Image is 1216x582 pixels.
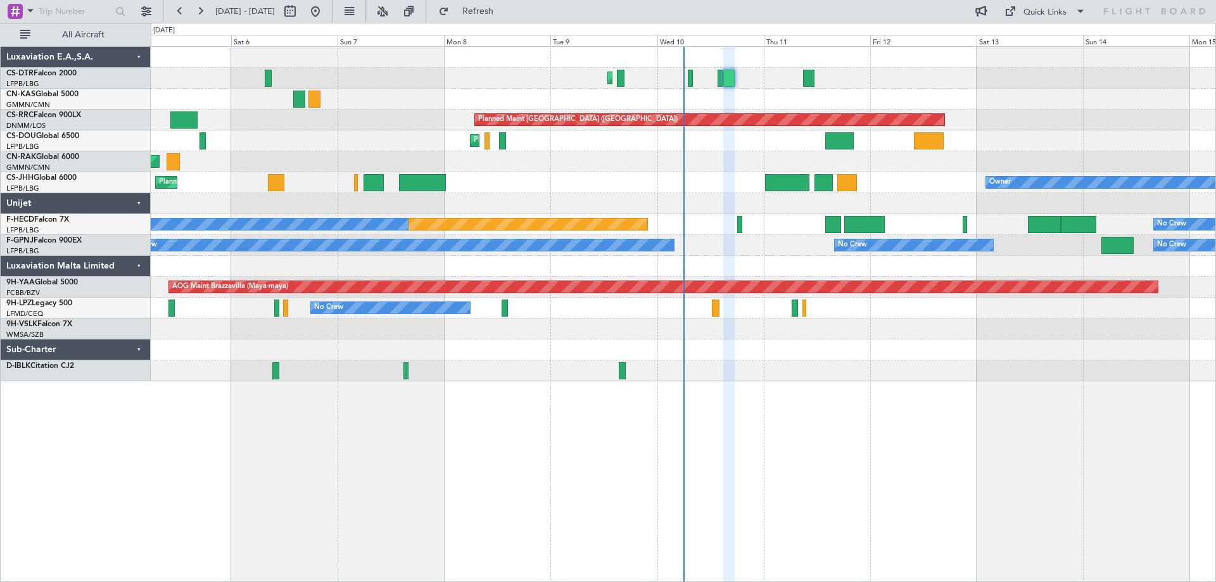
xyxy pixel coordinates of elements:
span: F-HECD [6,216,34,224]
div: [DATE] [153,25,175,36]
div: Planned Maint Mugla ([GEOGRAPHIC_DATA]) [611,68,758,87]
div: Tue 9 [550,35,657,46]
span: Refresh [452,7,505,16]
div: Sat 13 [977,35,1083,46]
span: 9H-LPZ [6,300,32,307]
a: 9H-VSLKFalcon 7X [6,320,72,328]
a: CS-DTRFalcon 2000 [6,70,77,77]
div: AOG Maint Brazzaville (Maya-maya) [172,277,288,296]
a: F-GPNJFalcon 900EX [6,237,82,244]
button: Refresh [433,1,509,22]
a: LFPB/LBG [6,184,39,193]
input: Trip Number [39,2,111,21]
span: 9H-YAA [6,279,35,286]
span: CN-RAK [6,153,36,161]
a: WMSA/SZB [6,330,44,339]
a: LFMD/CEQ [6,309,43,319]
span: All Aircraft [33,30,134,39]
span: F-GPNJ [6,237,34,244]
div: Planned Maint [GEOGRAPHIC_DATA] ([GEOGRAPHIC_DATA]) [159,173,358,192]
a: CS-JHHGlobal 6000 [6,174,77,182]
a: GMMN/CMN [6,100,50,110]
div: Fri 5 [125,35,231,46]
a: LFPB/LBG [6,246,39,256]
a: CN-RAKGlobal 6000 [6,153,79,161]
a: DNMM/LOS [6,121,46,130]
span: [DATE] - [DATE] [215,6,275,17]
div: Fri 12 [870,35,977,46]
a: LFPB/LBG [6,142,39,151]
span: CS-DTR [6,70,34,77]
a: CS-DOUGlobal 6500 [6,132,79,140]
a: 9H-LPZLegacy 500 [6,300,72,307]
div: Sun 14 [1083,35,1189,46]
button: All Aircraft [14,25,137,45]
div: Planned Maint [GEOGRAPHIC_DATA] ([GEOGRAPHIC_DATA]) [474,131,673,150]
a: D-IBLKCitation CJ2 [6,362,74,370]
a: GMMN/CMN [6,163,50,172]
span: CS-RRC [6,111,34,119]
div: No Crew [838,236,867,255]
a: F-HECDFalcon 7X [6,216,69,224]
span: CN-KAS [6,91,35,98]
div: No Crew [314,298,343,317]
div: Sat 6 [231,35,338,46]
div: Mon 8 [444,35,550,46]
a: LFPB/LBG [6,79,39,89]
span: 9H-VSLK [6,320,37,328]
a: LFPB/LBG [6,225,39,235]
div: Thu 11 [764,35,870,46]
a: FCBB/BZV [6,288,40,298]
span: CS-JHH [6,174,34,182]
div: Wed 10 [657,35,764,46]
a: CN-KASGlobal 5000 [6,91,79,98]
span: CS-DOU [6,132,36,140]
a: CS-RRCFalcon 900LX [6,111,81,119]
span: D-IBLK [6,362,30,370]
a: 9H-YAAGlobal 5000 [6,279,78,286]
div: Sun 7 [338,35,444,46]
div: Planned Maint [GEOGRAPHIC_DATA] ([GEOGRAPHIC_DATA]) [478,110,678,129]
